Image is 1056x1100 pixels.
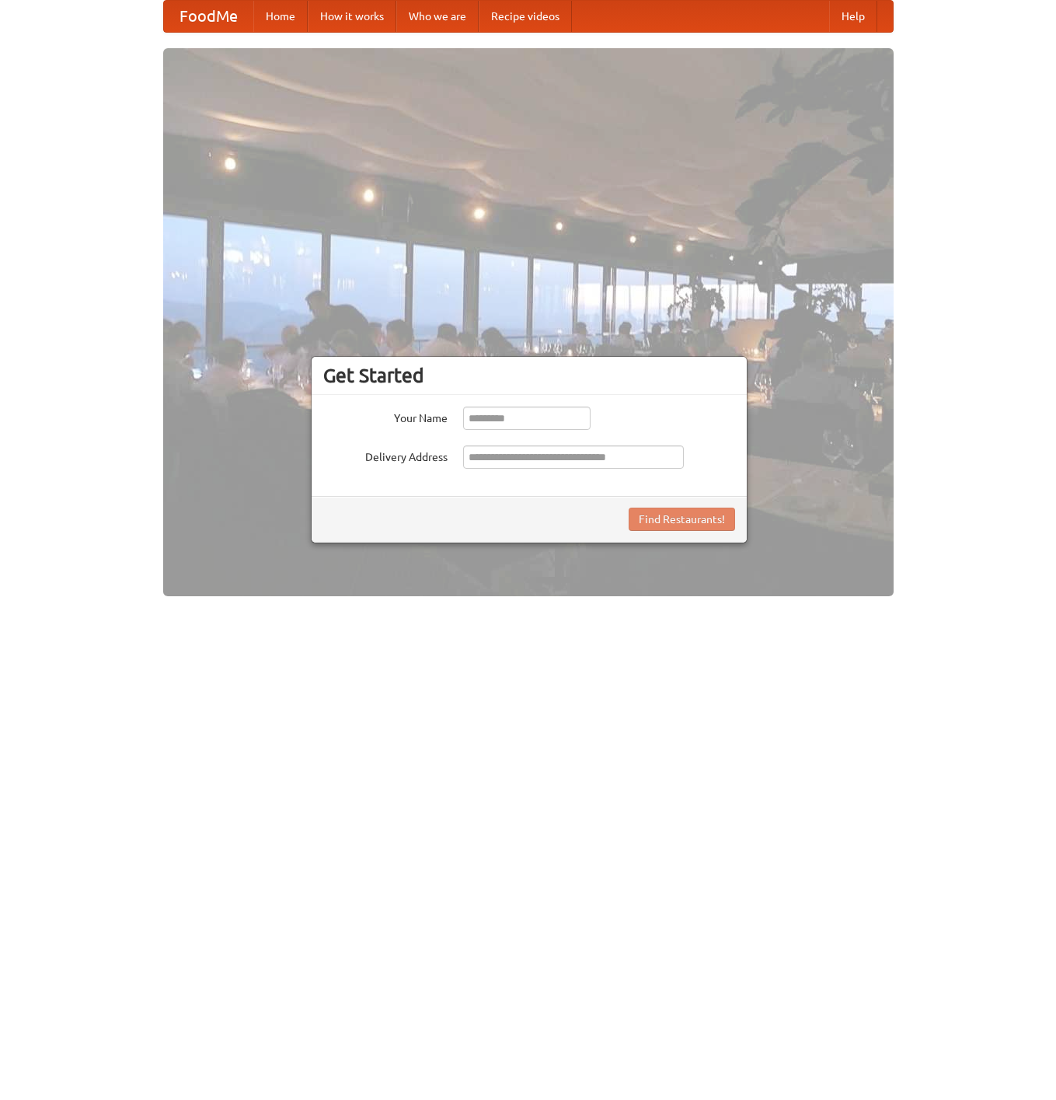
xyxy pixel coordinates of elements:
[829,1,877,32] a: Help
[629,508,735,531] button: Find Restaurants!
[253,1,308,32] a: Home
[323,407,448,426] label: Your Name
[164,1,253,32] a: FoodMe
[308,1,396,32] a: How it works
[323,445,448,465] label: Delivery Address
[323,364,735,387] h3: Get Started
[396,1,479,32] a: Who we are
[479,1,572,32] a: Recipe videos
